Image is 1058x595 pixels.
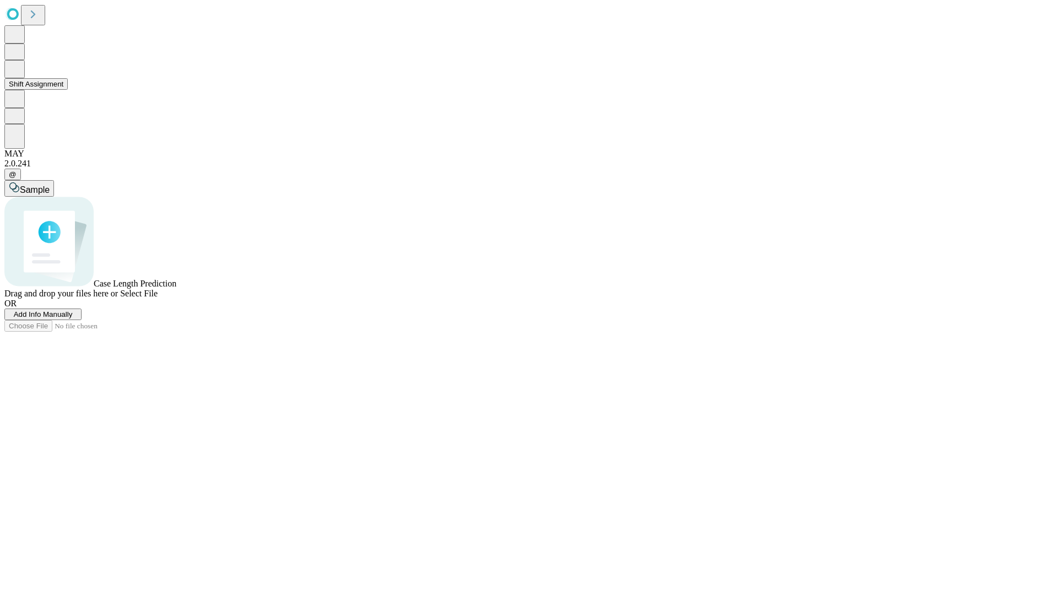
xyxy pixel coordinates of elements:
[120,289,158,298] span: Select File
[4,299,17,308] span: OR
[4,309,82,320] button: Add Info Manually
[14,310,73,318] span: Add Info Manually
[4,149,1054,159] div: MAY
[4,159,1054,169] div: 2.0.241
[20,185,50,194] span: Sample
[4,78,68,90] button: Shift Assignment
[9,170,17,178] span: @
[94,279,176,288] span: Case Length Prediction
[4,289,118,298] span: Drag and drop your files here or
[4,180,54,197] button: Sample
[4,169,21,180] button: @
